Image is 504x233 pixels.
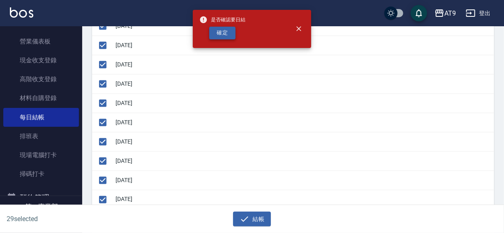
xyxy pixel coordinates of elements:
button: close [290,20,308,38]
td: [DATE] [113,190,494,209]
td: [DATE] [113,74,494,94]
a: 材料自購登錄 [3,89,79,107]
td: [DATE] [113,94,494,113]
button: 登出 [462,6,494,21]
div: AT9 [444,8,456,18]
button: 預約管理 [3,187,79,208]
a: 現場電腦打卡 [3,146,79,164]
td: [DATE] [113,171,494,190]
a: 現金收支登錄 [3,51,79,70]
button: 結帳 [233,212,271,227]
a: 排班表 [3,127,79,146]
td: [DATE] [113,36,494,55]
td: [DATE] [113,132,494,151]
a: 營業儀表板 [3,32,79,51]
button: 確定 [209,27,236,39]
button: AT9 [431,5,459,22]
h5: 第一事業部 (勿刪) [25,203,67,219]
img: Logo [10,7,33,18]
h6: 29 selected [7,214,125,224]
a: 掃碼打卡 [3,164,79,183]
a: 高階收支登錄 [3,70,79,89]
td: [DATE] [113,55,494,74]
button: save [411,5,427,21]
td: [DATE] [113,113,494,132]
span: 是否確認要日結 [199,16,245,24]
td: [DATE] [113,151,494,171]
a: 每日結帳 [3,108,79,127]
